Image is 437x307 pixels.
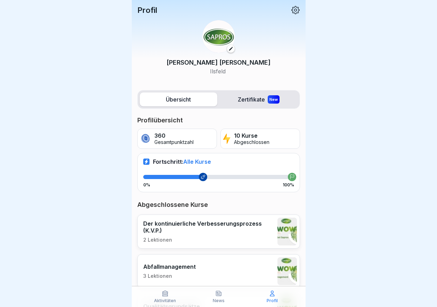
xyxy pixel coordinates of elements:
p: Gesamtpunktzahl [154,139,194,145]
p: Der kontinuierliche Verbesserungsprozess (K.V.P.) [143,220,274,234]
p: Ilsfeld [167,67,270,75]
a: Abfallmanagement3 Lektionen [137,254,300,288]
p: Abgeschlossene Kurse [137,201,300,209]
p: 10 Kurse [234,132,269,139]
p: Abgeschlossen [234,139,269,145]
p: 360 [154,132,194,139]
img: ga6xbvwvhwwqvhbyx5eucyi7.png [277,218,297,245]
img: kf7i1i887rzam0di2wc6oekd.png [202,20,235,53]
p: News [213,298,225,303]
label: Zertifikate [220,92,298,106]
p: Profil [267,298,278,303]
a: Der kontinuierliche Verbesserungsprozess (K.V.P.)2 Lektionen [137,215,300,249]
img: coin.svg [140,133,151,145]
p: Aktivitäten [154,298,176,303]
img: lightning.svg [223,133,231,145]
p: 2 Lektionen [143,237,274,243]
label: Übersicht [140,92,217,106]
img: cq4jyt4aaqekzmgfzoj6qg9r.png [277,257,297,285]
p: Profilübersicht [137,116,300,124]
span: Alle Kurse [183,158,211,165]
p: [PERSON_NAME] [PERSON_NAME] [167,58,270,67]
p: 3 Lektionen [143,273,196,279]
p: Fortschritt: [153,158,211,165]
p: Profil [137,6,157,15]
p: Abfallmanagement [143,263,196,270]
p: 0% [143,183,150,187]
p: 100% [283,183,294,187]
div: New [268,95,280,104]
